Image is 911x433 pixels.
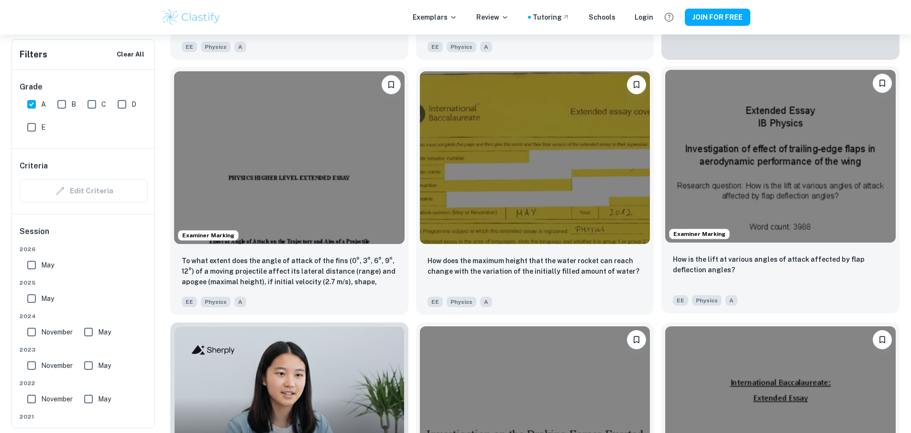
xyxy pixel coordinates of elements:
[132,99,136,110] span: D
[661,9,677,25] button: Help and Feedback
[873,74,892,93] button: Please log in to bookmark exemplars
[692,295,722,306] span: Physics
[627,330,646,349] button: Please log in to bookmark exemplars
[627,75,646,94] button: Please log in to bookmark exemplars
[20,226,148,245] h6: Session
[428,297,443,307] span: EE
[685,9,750,26] button: JOIN FOR FREE
[98,394,111,404] span: May
[476,12,509,22] p: Review
[20,312,148,321] span: 2024
[533,12,570,22] a: Tutoring
[670,230,729,238] span: Examiner Marking
[182,297,197,307] span: EE
[428,42,443,52] span: EE
[20,379,148,388] span: 2022
[234,42,246,52] span: A
[201,42,230,52] span: Physics
[20,245,148,254] span: 2026
[182,255,397,288] p: To what extent does the angle of attack of the fins (0°, 3°, 6°, 9°, 12°) of a moving projectile ...
[428,255,643,277] p: How does the maximum height that the water rocket can reach change with the variation of the init...
[873,330,892,349] button: Please log in to bookmark exemplars
[98,327,111,337] span: May
[178,231,238,240] span: Examiner Marking
[20,179,148,202] div: Criteria filters are unavailable when searching by topic
[420,71,650,244] img: Physics EE example thumbnail: How does the maximum height that the wat
[98,360,111,371] span: May
[413,12,457,22] p: Exemplars
[673,254,888,275] p: How is the lift at various angles of attack affected by flap deflection angles?
[20,48,47,61] h6: Filters
[480,42,492,52] span: A
[480,297,492,307] span: A
[665,70,896,243] img: Physics EE example thumbnail: How is the lift at various angles of att
[416,67,654,315] a: Please log in to bookmark exemplarsHow does the maximum height that the water rocket can reach ch...
[234,297,246,307] span: A
[41,122,45,133] span: E
[20,278,148,287] span: 2025
[41,293,54,304] span: May
[161,8,222,27] img: Clastify logo
[673,295,688,306] span: EE
[589,12,615,22] a: Schools
[41,99,46,110] span: A
[661,67,900,315] a: Examiner MarkingPlease log in to bookmark exemplarsHow is the lift at various angles of attack af...
[174,71,405,244] img: Physics EE example thumbnail: To what extent does the angle of attack
[41,260,54,270] span: May
[20,345,148,354] span: 2023
[382,75,401,94] button: Please log in to bookmark exemplars
[41,360,73,371] span: November
[20,160,48,172] h6: Criteria
[201,297,230,307] span: Physics
[182,42,197,52] span: EE
[101,99,106,110] span: C
[635,12,653,22] a: Login
[447,297,476,307] span: Physics
[725,295,737,306] span: A
[41,327,73,337] span: November
[447,42,476,52] span: Physics
[41,394,73,404] span: November
[20,81,148,93] h6: Grade
[170,67,408,315] a: Examiner MarkingPlease log in to bookmark exemplarsTo what extent does the angle of attack of the...
[114,47,147,62] button: Clear All
[20,412,148,421] span: 2021
[71,99,76,110] span: B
